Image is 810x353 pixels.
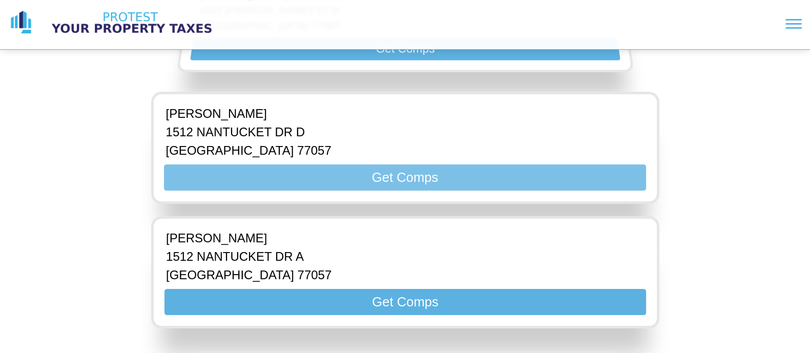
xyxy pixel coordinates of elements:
p: [PERSON_NAME] [166,231,331,245]
p: [GEOGRAPHIC_DATA] 77057 [166,143,331,158]
button: Get Comps [164,164,646,191]
img: logo [8,10,34,35]
p: 1512 NANTUCKET DR D [166,125,331,139]
img: logo text [42,10,221,35]
p: [PERSON_NAME] [166,107,331,121]
p: 1512 NANTUCKET DR A [166,250,331,264]
button: Get Comps [164,289,646,315]
p: [GEOGRAPHIC_DATA] 77057 [166,268,331,282]
a: logo logo text [8,10,221,35]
